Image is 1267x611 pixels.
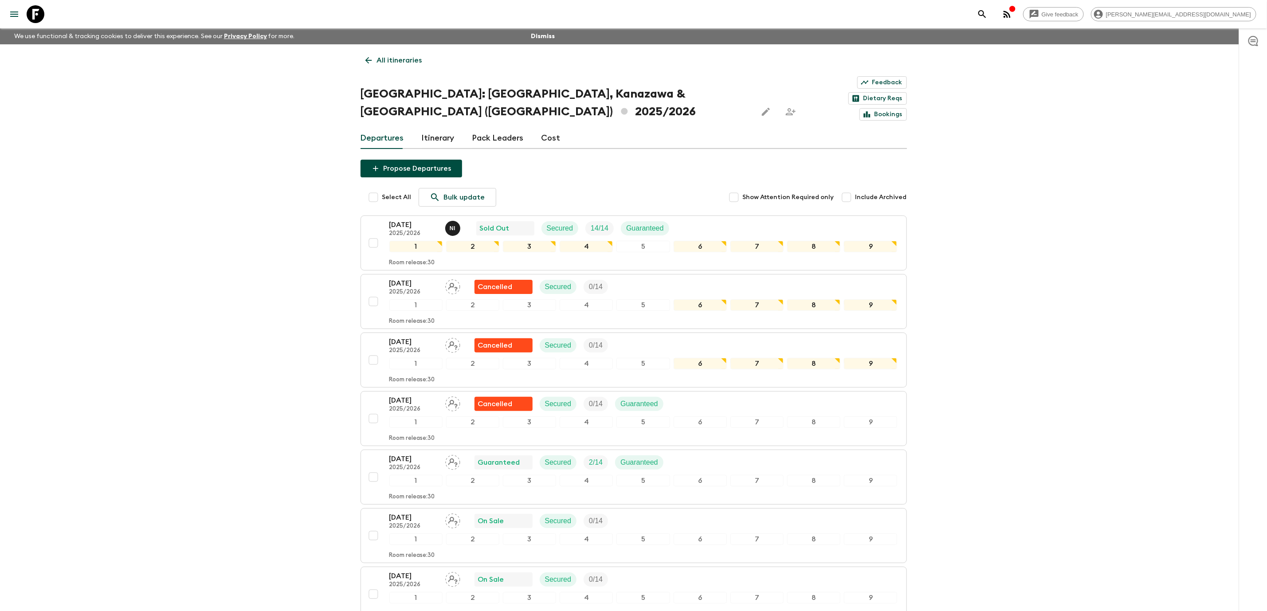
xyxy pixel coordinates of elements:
[973,5,991,23] button: search adventures
[361,85,750,121] h1: [GEOGRAPHIC_DATA]: [GEOGRAPHIC_DATA], Kanazawa & [GEOGRAPHIC_DATA] ([GEOGRAPHIC_DATA]) 2025/2026
[540,280,577,294] div: Secured
[844,533,897,545] div: 9
[844,358,897,369] div: 9
[361,274,907,329] button: [DATE]2025/2026Assign pack leaderFlash Pack cancellationSecuredTrip Fill123456789Room release:30
[389,475,443,486] div: 1
[389,592,443,603] div: 1
[591,223,608,234] p: 14 / 14
[389,259,435,266] p: Room release: 30
[844,416,897,428] div: 9
[616,241,670,252] div: 5
[389,230,438,237] p: 2025/2026
[787,475,840,486] div: 8
[1101,11,1256,18] span: [PERSON_NAME][EMAIL_ADDRESS][DOMAIN_NAME]
[389,493,435,501] p: Room release: 30
[389,571,438,581] p: [DATE]
[478,516,504,526] p: On Sale
[361,391,907,446] button: [DATE]2025/2026Assign pack leaderFlash Pack cancellationSecuredTrip FillGuaranteed123456789Room r...
[389,337,438,347] p: [DATE]
[626,223,664,234] p: Guaranteed
[389,299,443,311] div: 1
[545,340,572,351] p: Secured
[11,28,298,44] p: We use functional & tracking cookies to deliver this experience. See our for more.
[730,241,784,252] div: 7
[444,192,485,203] p: Bulk update
[674,592,727,603] div: 6
[478,282,513,292] p: Cancelled
[1037,11,1083,18] span: Give feedback
[540,514,577,528] div: Secured
[361,508,907,563] button: [DATE]2025/2026Assign pack leaderOn SaleSecuredTrip Fill123456789Room release:30
[446,299,499,311] div: 2
[616,592,670,603] div: 5
[857,76,907,89] a: Feedback
[389,581,438,588] p: 2025/2026
[446,241,499,252] div: 2
[545,516,572,526] p: Secured
[450,225,455,232] p: N I
[475,280,533,294] div: Flash Pack cancellation
[361,450,907,505] button: [DATE]2025/2026Assign pack leaderGuaranteedSecuredTrip FillGuaranteed123456789Room release:30
[620,399,658,409] p: Guaranteed
[674,416,727,428] div: 6
[844,241,897,252] div: 9
[445,458,460,465] span: Assign pack leader
[389,512,438,523] p: [DATE]
[787,592,840,603] div: 8
[541,128,561,149] a: Cost
[361,215,907,270] button: [DATE]2025/2026Naoya IshidaSold OutSecuredTrip FillGuaranteed123456789Room release:30
[584,397,608,411] div: Trip Fill
[584,455,608,470] div: Trip Fill
[503,533,556,545] div: 3
[844,299,897,311] div: 9
[584,280,608,294] div: Trip Fill
[730,416,784,428] div: 7
[389,406,438,413] p: 2025/2026
[589,282,603,292] p: 0 / 14
[674,475,727,486] div: 6
[616,299,670,311] div: 5
[389,435,435,442] p: Room release: 30
[445,282,460,289] span: Assign pack leader
[503,358,556,369] div: 3
[584,338,608,352] div: Trip Fill
[475,338,533,352] div: Flash Pack cancellation
[389,533,443,545] div: 1
[584,572,608,587] div: Trip Fill
[503,475,556,486] div: 3
[446,592,499,603] div: 2
[389,347,438,354] p: 2025/2026
[389,278,438,289] p: [DATE]
[560,475,613,486] div: 4
[540,572,577,587] div: Secured
[787,533,840,545] div: 8
[730,358,784,369] div: 7
[389,219,438,230] p: [DATE]
[389,454,438,464] p: [DATE]
[475,397,533,411] div: Flash Pack cancellation
[389,241,443,252] div: 1
[589,574,603,585] p: 0 / 14
[545,282,572,292] p: Secured
[545,457,572,468] p: Secured
[389,318,435,325] p: Room release: 30
[674,358,727,369] div: 6
[787,241,840,252] div: 8
[589,516,603,526] p: 0 / 14
[730,592,784,603] div: 7
[589,340,603,351] p: 0 / 14
[389,552,435,559] p: Room release: 30
[503,592,556,603] div: 3
[445,221,462,236] button: NI
[389,416,443,428] div: 1
[445,516,460,523] span: Assign pack leader
[674,241,727,252] div: 6
[589,399,603,409] p: 0 / 14
[545,399,572,409] p: Secured
[377,55,422,66] p: All itineraries
[616,533,670,545] div: 5
[560,299,613,311] div: 4
[503,299,556,311] div: 3
[478,340,513,351] p: Cancelled
[540,338,577,352] div: Secured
